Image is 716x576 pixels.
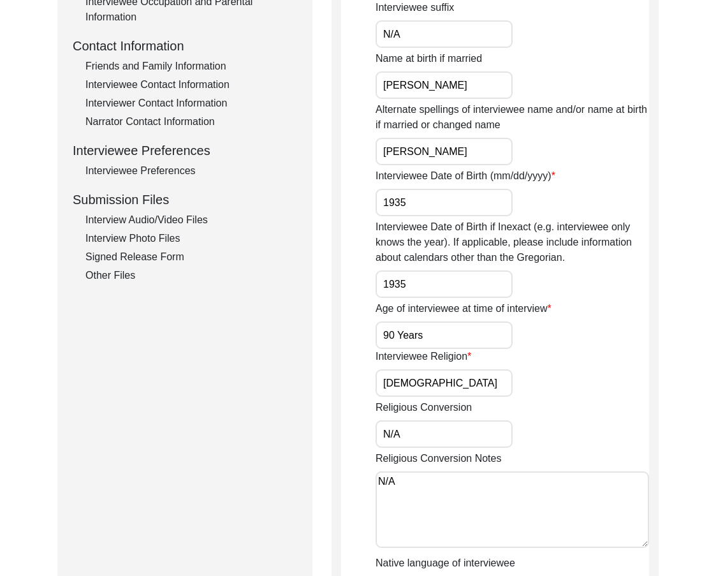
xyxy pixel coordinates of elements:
label: Name at birth if married [376,51,482,66]
label: Religious Conversion Notes [376,451,501,466]
label: Age of interviewee at time of interview [376,301,552,316]
div: Interviewee Preferences [85,163,297,179]
div: Other Files [85,268,297,283]
label: Native language of interviewee [376,556,515,571]
div: Friends and Family Information [85,59,297,74]
label: Interviewee Religion [376,349,471,364]
label: Interviewee Date of Birth (mm/dd/yyyy) [376,168,555,184]
div: Interviewee Preferences [73,141,297,160]
div: Narrator Contact Information [85,114,297,129]
label: Interviewee Date of Birth if Inexact (e.g. interviewee only knows the year). If applicable, pleas... [376,219,649,265]
div: Contact Information [73,36,297,55]
div: Interview Audio/Video Files [85,212,297,228]
div: Interview Photo Files [85,231,297,246]
div: Submission Files [73,190,297,209]
div: Interviewer Contact Information [85,96,297,111]
label: Alternate spellings of interviewee name and/or name at birth if married or changed name [376,102,649,133]
div: Signed Release Form [85,249,297,265]
label: Religious Conversion [376,400,472,415]
div: Interviewee Contact Information [85,77,297,92]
